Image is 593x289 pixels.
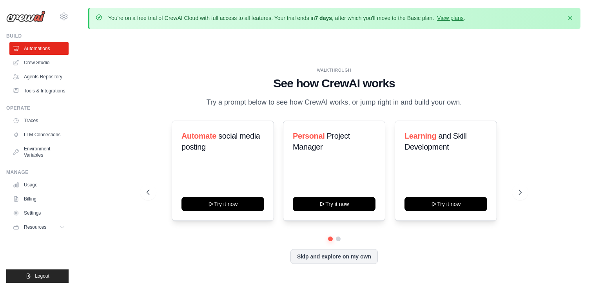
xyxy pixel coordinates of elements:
[6,269,69,283] button: Logout
[6,105,69,111] div: Operate
[24,224,46,230] span: Resources
[9,114,69,127] a: Traces
[404,132,436,140] span: Learning
[181,132,216,140] span: Automate
[290,249,378,264] button: Skip and explore on my own
[9,70,69,83] a: Agents Repository
[404,132,466,151] span: and Skill Development
[9,207,69,219] a: Settings
[6,11,45,22] img: Logo
[9,42,69,55] a: Automations
[437,15,463,21] a: View plans
[9,221,69,233] button: Resources
[9,179,69,191] a: Usage
[35,273,49,279] span: Logout
[181,132,260,151] span: social media posting
[147,76,522,90] h1: See how CrewAI works
[147,67,522,73] div: WALKTHROUGH
[9,85,69,97] a: Tools & Integrations
[108,14,465,22] p: You're on a free trial of CrewAI Cloud with full access to all features. Your trial ends in , aft...
[404,197,487,211] button: Try it now
[9,193,69,205] a: Billing
[6,169,69,175] div: Manage
[6,33,69,39] div: Build
[315,15,332,21] strong: 7 days
[181,197,264,211] button: Try it now
[293,132,325,140] span: Personal
[203,97,466,108] p: Try a prompt below to see how CrewAI works, or jump right in and build your own.
[293,197,375,211] button: Try it now
[9,56,69,69] a: Crew Studio
[9,143,69,161] a: Environment Variables
[9,128,69,141] a: LLM Connections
